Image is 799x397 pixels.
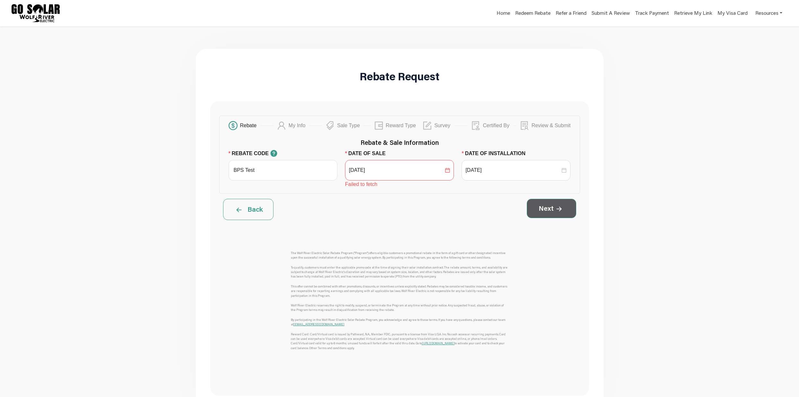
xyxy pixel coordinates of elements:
[360,71,439,82] h1: Rebate Request
[556,9,586,19] a: Refer a Friend
[462,150,530,157] label: DATE OF INSTALLATION
[674,9,712,19] a: Retrieve My Link
[291,330,508,353] div: Reward Card: Card/Virtual card is issued by Pathward, N.A., Member FDIC, pursuant to a license fr...
[291,282,508,301] div: This offer cannot be combined with other promotions, discounts, or incentives unless explicitly s...
[291,301,508,315] div: Wolf River Electric reserves the right to modify, suspend, or terminate the Program at any time w...
[386,121,420,130] div: Reward Type
[471,121,480,130] span: audit
[223,199,274,220] button: Back
[337,121,364,130] div: Sale Type
[465,166,560,174] input: DATE OF INSTALLATION
[229,149,284,157] label: REBATE CODE
[423,121,432,130] span: form
[291,248,508,263] div: The Wolf River Electric Solar Rebate Program ("Program") offers eligible customers a promotional ...
[717,6,748,20] a: My Visa Card
[345,181,454,188] div: Failed to fetch
[240,121,261,130] div: Rebate
[434,121,454,130] div: Survey
[532,121,571,130] div: Review & Submit
[291,315,508,330] div: By participating in the Wolf River Electric Solar Rebate Program, you acknowledge and agree to th...
[349,166,444,174] input: DATE OF SALE
[515,9,551,19] a: Redeem Rebate
[277,121,286,130] span: user
[293,322,344,326] a: [EMAIL_ADDRESS][DOMAIN_NAME]
[635,9,669,19] a: Track Payment
[289,121,309,130] div: My Info
[345,150,391,157] label: DATE OF SALE
[326,121,334,130] span: tags
[291,263,508,282] div: To qualify, customers must enter the applicable promo code at the time of signing their solar ins...
[229,121,238,130] span: dollar
[12,4,60,22] img: Program logo
[520,121,529,130] span: solution
[497,9,510,19] a: Home
[592,9,630,19] a: Submit A Review
[229,138,571,146] h5: Rebate & Sale Information
[374,121,383,130] span: wallet
[483,121,513,130] div: Certified By
[527,199,576,218] button: Next
[422,341,455,345] a: [URL][DOMAIN_NAME]
[755,6,782,20] a: Resources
